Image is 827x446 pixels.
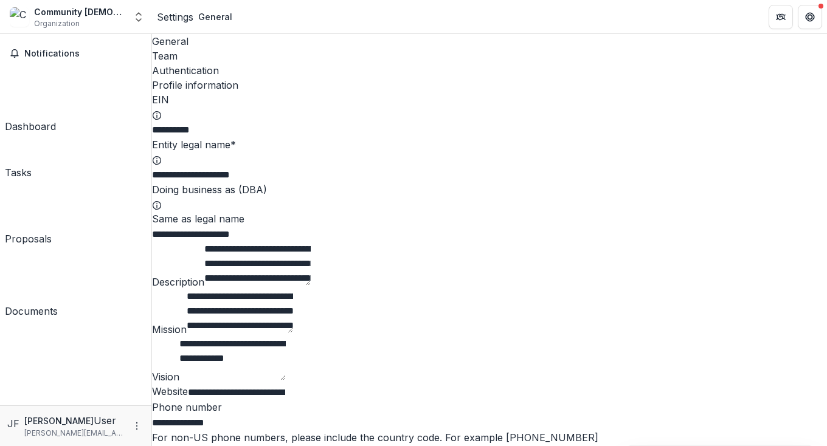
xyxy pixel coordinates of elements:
[24,49,142,59] span: Notifications
[5,251,58,318] a: Documents
[152,371,179,383] label: Vision
[24,428,125,439] p: [PERSON_NAME][EMAIL_ADDRESS][PERSON_NAME][DOMAIN_NAME]
[130,5,147,29] button: Open entity switcher
[157,8,237,26] nav: breadcrumb
[152,34,827,49] a: General
[152,401,222,413] label: Phone number
[152,63,827,78] a: Authentication
[5,44,147,63] button: Notifications
[152,385,188,397] label: Website
[152,184,267,196] label: Doing business as (DBA)
[34,18,80,29] span: Organization
[152,430,827,445] div: For non-US phone numbers, please include the country code. For example [PHONE_NUMBER]
[7,416,19,431] div: James Ferrier
[152,94,169,106] label: EIN
[152,139,236,151] label: Entity legal name
[152,323,187,335] label: Mission
[5,119,56,134] div: Dashboard
[152,213,244,225] span: Same as legal name
[34,5,125,18] div: Community [DEMOGRAPHIC_DATA] Study
[10,7,29,27] img: Community Bible Study
[5,232,52,246] div: Proposals
[130,419,144,433] button: More
[24,414,94,427] p: [PERSON_NAME]
[5,185,52,246] a: Proposals
[198,10,232,23] div: General
[152,78,827,92] h2: Profile information
[152,276,204,288] label: Description
[5,165,32,180] div: Tasks
[5,68,56,134] a: Dashboard
[94,413,116,428] p: User
[157,10,193,24] a: Settings
[5,304,58,318] div: Documents
[769,5,793,29] button: Partners
[798,5,822,29] button: Get Help
[152,49,827,63] a: Team
[5,139,32,180] a: Tasks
